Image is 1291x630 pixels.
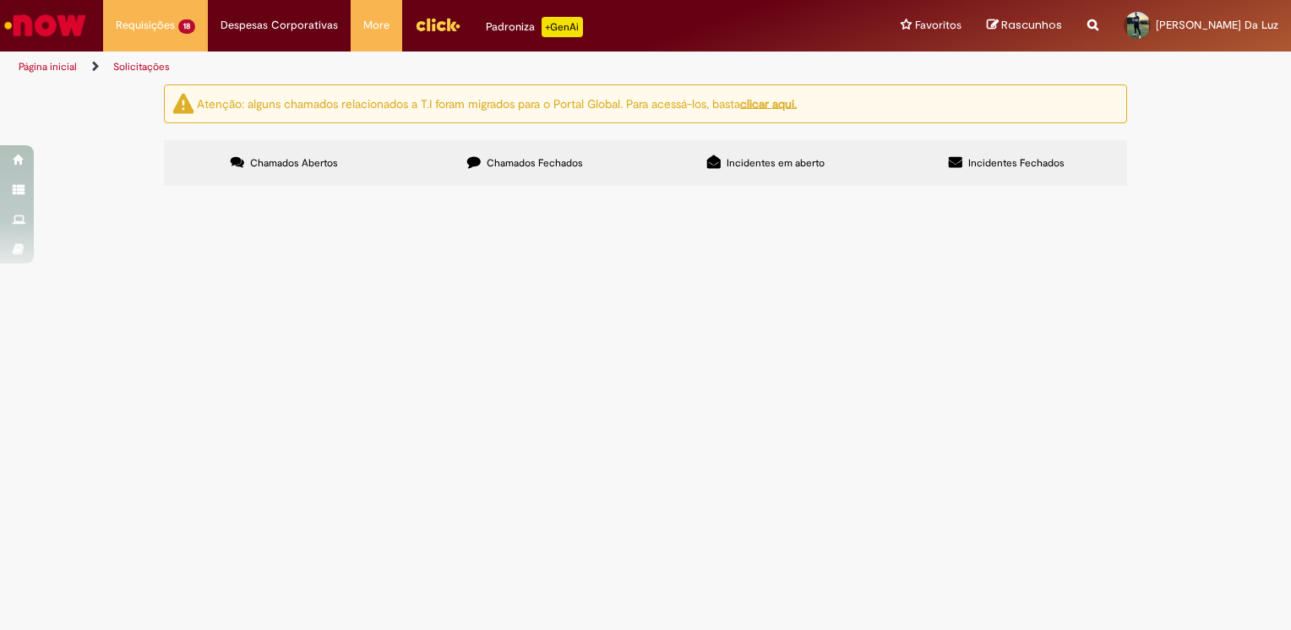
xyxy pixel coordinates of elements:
ul: Trilhas de página [13,52,848,83]
span: 18 [178,19,195,34]
span: Chamados Fechados [487,156,583,170]
img: click_logo_yellow_360x200.png [415,12,460,37]
span: Requisições [116,17,175,34]
ng-bind-html: Atenção: alguns chamados relacionados a T.I foram migrados para o Portal Global. Para acessá-los,... [197,95,797,111]
span: Incidentes em aberto [727,156,825,170]
span: Incidentes Fechados [968,156,1065,170]
a: Rascunhos [987,18,1062,34]
img: ServiceNow [2,8,89,42]
a: Solicitações [113,60,170,73]
span: Favoritos [915,17,961,34]
span: [PERSON_NAME] Da Luz [1156,18,1278,32]
a: Página inicial [19,60,77,73]
span: Rascunhos [1001,17,1062,33]
span: Chamados Abertos [250,156,338,170]
p: +GenAi [542,17,583,37]
div: Padroniza [486,17,583,37]
span: More [363,17,389,34]
a: clicar aqui. [740,95,797,111]
span: Despesas Corporativas [221,17,338,34]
